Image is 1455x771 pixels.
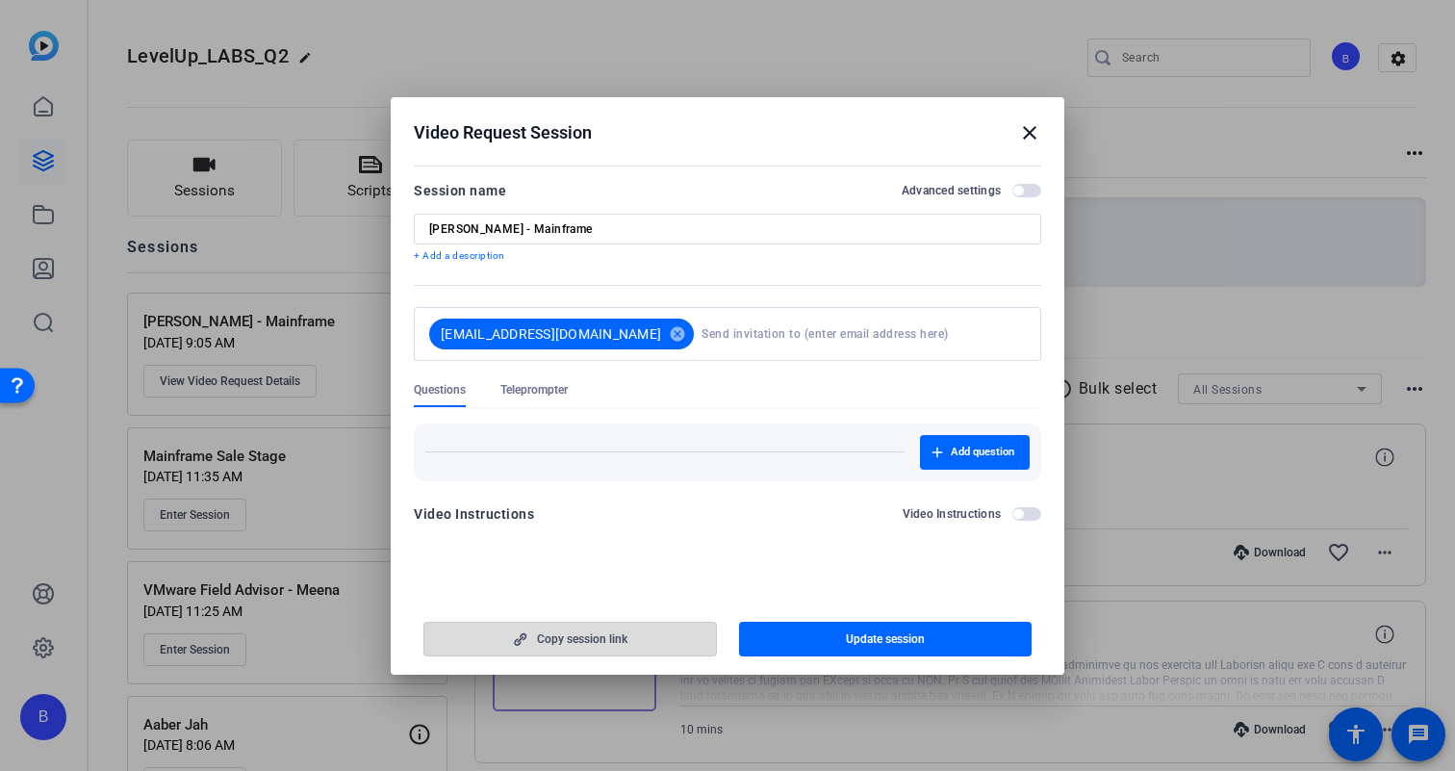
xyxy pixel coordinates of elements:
p: + Add a description [414,248,1041,264]
span: Update session [846,631,925,647]
button: Copy session link [423,622,717,656]
div: Video Request Session [414,121,1041,144]
span: Questions [414,382,466,398]
input: Enter Session Name [429,221,1026,237]
mat-icon: cancel [661,325,694,343]
input: Send invitation to (enter email address here) [702,315,1018,353]
span: Add question [951,445,1014,460]
div: Session name [414,179,506,202]
button: Update session [739,622,1033,656]
button: Add question [920,435,1030,470]
span: Copy session link [537,631,627,647]
h2: Advanced settings [902,183,1001,198]
span: Teleprompter [500,382,568,398]
div: Video Instructions [414,502,534,526]
span: [EMAIL_ADDRESS][DOMAIN_NAME] [441,324,661,344]
h2: Video Instructions [903,506,1002,522]
mat-icon: close [1018,121,1041,144]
